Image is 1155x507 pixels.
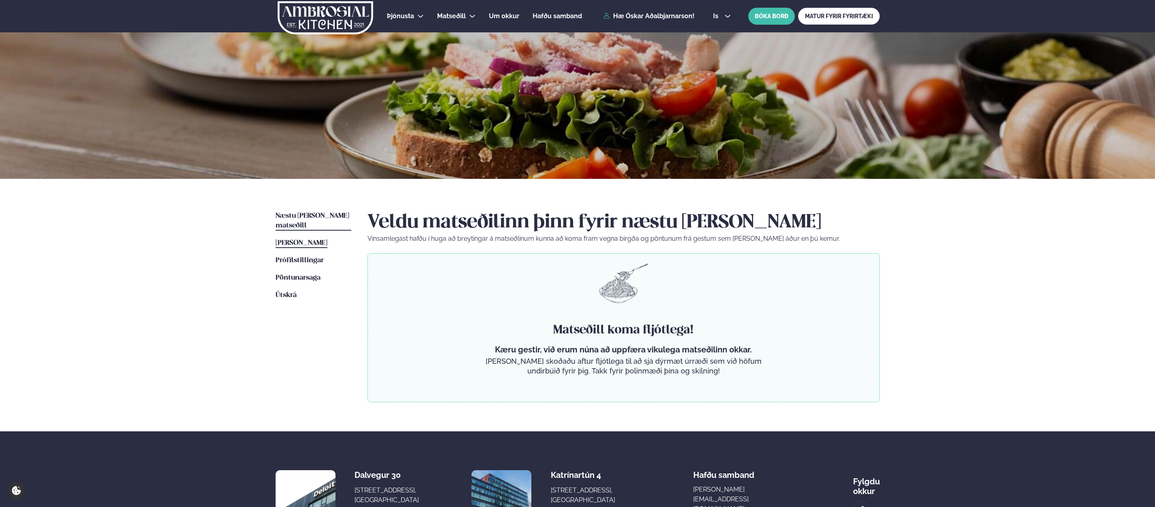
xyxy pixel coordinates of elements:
[713,13,721,19] span: is
[387,12,414,20] span: Þjónusta
[707,13,737,19] button: is
[276,256,324,265] a: Prófílstillingar
[276,212,349,229] span: Næstu [PERSON_NAME] matseðill
[533,12,582,20] span: Hafðu samband
[603,13,694,20] a: Hæ Óskar Aðalbjarnarson!
[489,11,519,21] a: Um okkur
[482,322,765,338] h4: Matseðill koma fljótlega!
[276,273,321,283] a: Pöntunarsaga
[748,8,795,25] button: BÓKA BORÐ
[551,486,615,505] div: [STREET_ADDRESS], [GEOGRAPHIC_DATA]
[853,470,880,496] div: Fylgdu okkur
[387,11,414,21] a: Þjónusta
[437,12,466,20] span: Matseðill
[276,291,297,300] a: Útskrá
[276,257,324,264] span: Prófílstillingar
[437,11,466,21] a: Matseðill
[533,11,582,21] a: Hafðu samband
[276,274,321,281] span: Pöntunarsaga
[276,211,351,231] a: Næstu [PERSON_NAME] matseðill
[367,234,880,244] p: Vinsamlegast hafðu í huga að breytingar á matseðlinum kunna að koma fram vegna birgða og pöntunum...
[798,8,880,25] a: MATUR FYRIR FYRIRTÆKI
[693,464,754,480] span: Hafðu samband
[482,356,765,376] p: [PERSON_NAME] skoðaðu aftur fljótlega til að sjá dýrmæt úrræði sem við höfum undirbúið fyrir þig....
[355,470,419,480] div: Dalvegur 30
[8,482,25,499] a: Cookie settings
[367,211,880,234] h2: Veldu matseðilinn þinn fyrir næstu [PERSON_NAME]
[482,345,765,354] p: Kæru gestir, við erum núna að uppfæra vikulega matseðilinn okkar.
[276,238,327,248] a: [PERSON_NAME]
[276,240,327,246] span: [PERSON_NAME]
[276,292,297,299] span: Útskrá
[277,1,374,34] img: logo
[355,486,419,505] div: [STREET_ADDRESS], [GEOGRAPHIC_DATA]
[551,470,615,480] div: Katrínartún 4
[599,263,648,303] img: pasta
[489,12,519,20] span: Um okkur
